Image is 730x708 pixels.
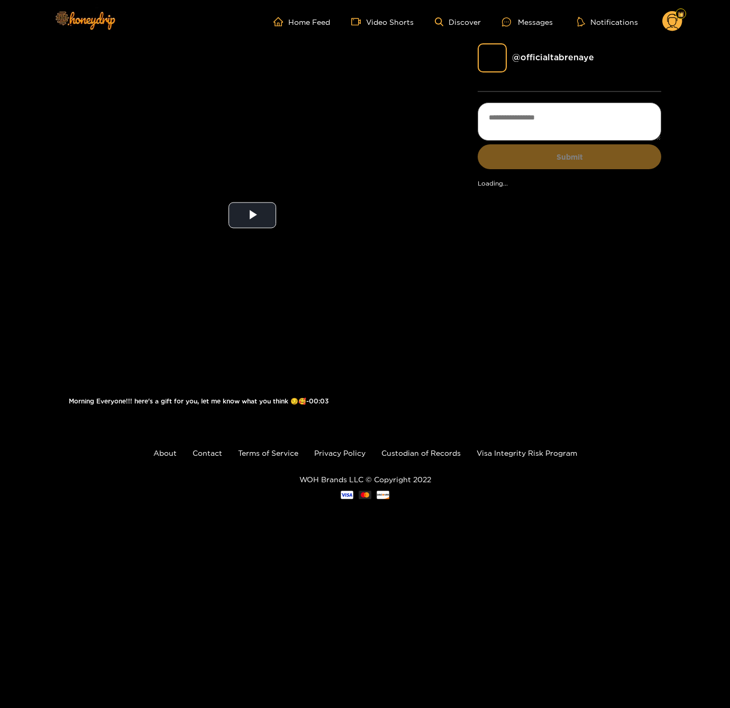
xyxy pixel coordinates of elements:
a: Privacy Policy [314,449,366,457]
button: Play Video [229,203,276,228]
h1: Morning Everyone!!! here's a gift for you, let me know what you think 😏🥰 - 00:03 [69,398,435,405]
a: @ officialtabrenaye [512,52,594,62]
a: Terms of Service [238,449,298,457]
div: Messages [502,16,553,28]
button: Submit [478,144,661,169]
a: Discover [435,17,481,26]
a: Video Shorts [351,17,414,26]
span: home [273,17,288,26]
a: About [153,449,177,457]
img: Fan Level [678,11,684,17]
div: Loading... [478,180,661,187]
img: officialtabrenaye [478,43,507,72]
a: Custodian of Records [381,449,461,457]
div: Video Player [69,43,435,387]
a: Contact [193,449,222,457]
button: Notifications [574,16,641,27]
a: Home Feed [273,17,330,26]
span: video-camera [351,17,366,26]
a: Visa Integrity Risk Program [477,449,577,457]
